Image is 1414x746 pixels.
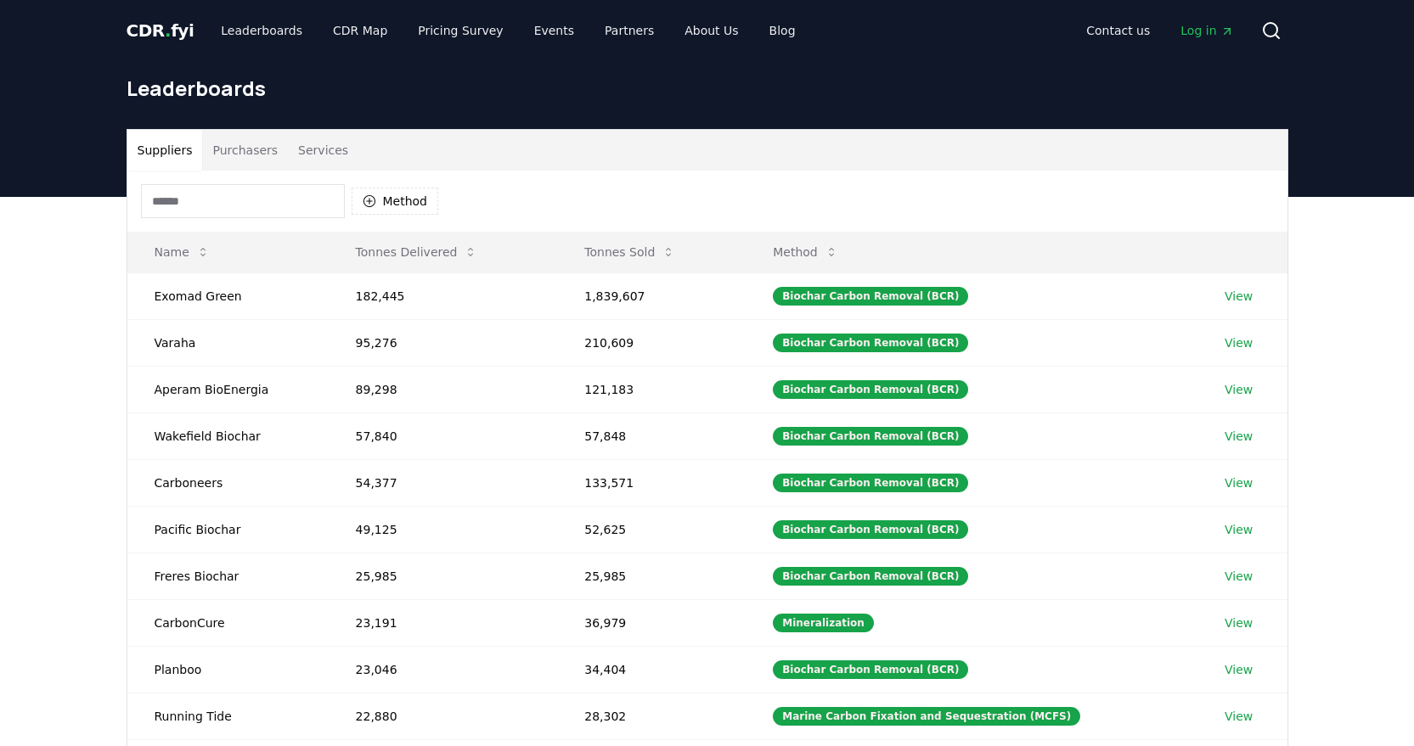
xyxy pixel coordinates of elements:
[329,366,558,412] td: 89,298
[1073,15,1247,46] nav: Main
[127,599,329,646] td: CarbonCure
[127,20,194,41] span: CDR fyi
[329,272,558,319] td: 182,445
[1073,15,1163,46] a: Contact us
[773,334,968,352] div: Biochar Carbon Removal (BCR)
[557,319,746,366] td: 210,609
[329,552,558,599] td: 25,985
[1225,334,1253,351] a: View
[1225,521,1253,538] a: View
[329,412,558,459] td: 57,840
[1167,15,1247,46] a: Log in
[127,366,329,412] td: Aperam BioEnergia
[773,427,968,446] div: Biochar Carbon Removal (BCR)
[557,599,746,646] td: 36,979
[557,693,746,739] td: 28,302
[329,693,558,739] td: 22,880
[352,188,439,215] button: Method
[127,646,329,693] td: Planboo
[557,506,746,552] td: 52,625
[759,235,852,269] button: Method
[557,272,746,319] td: 1,839,607
[1225,428,1253,445] a: View
[127,459,329,506] td: Carboneers
[773,567,968,586] div: Biochar Carbon Removal (BCR)
[1225,474,1253,491] a: View
[127,412,329,459] td: Wakefield Biochar
[557,412,746,459] td: 57,848
[557,646,746,693] td: 34,404
[1225,288,1253,305] a: View
[202,130,288,171] button: Purchasers
[671,15,752,46] a: About Us
[127,693,329,739] td: Running Tide
[127,319,329,366] td: Varaha
[329,646,558,693] td: 23,046
[773,707,1080,726] div: Marine Carbon Fixation and Sequestration (MCFS)
[1180,22,1233,39] span: Log in
[127,506,329,552] td: Pacific Biochar
[557,552,746,599] td: 25,985
[1225,708,1253,725] a: View
[521,15,588,46] a: Events
[773,520,968,539] div: Biochar Carbon Removal (BCR)
[127,130,203,171] button: Suppliers
[773,614,874,632] div: Mineralization
[571,235,689,269] button: Tonnes Sold
[288,130,358,171] button: Services
[127,75,1288,102] h1: Leaderboards
[404,15,516,46] a: Pricing Survey
[591,15,668,46] a: Partners
[319,15,401,46] a: CDR Map
[127,19,194,42] a: CDR.fyi
[342,235,492,269] button: Tonnes Delivered
[329,599,558,646] td: 23,191
[773,380,968,399] div: Biochar Carbon Removal (BCR)
[1225,381,1253,398] a: View
[207,15,808,46] nav: Main
[1225,661,1253,678] a: View
[207,15,316,46] a: Leaderboards
[329,506,558,552] td: 49,125
[773,287,968,306] div: Biochar Carbon Removal (BCR)
[557,459,746,506] td: 133,571
[773,660,968,679] div: Biochar Carbon Removal (BCR)
[329,459,558,506] td: 54,377
[1225,614,1253,631] a: View
[141,235,223,269] button: Name
[756,15,809,46] a: Blog
[1225,568,1253,585] a: View
[127,552,329,599] td: Freres Biochar
[773,474,968,492] div: Biochar Carbon Removal (BCR)
[329,319,558,366] td: 95,276
[165,20,171,41] span: .
[127,272,329,319] td: Exomad Green
[557,366,746,412] td: 121,183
